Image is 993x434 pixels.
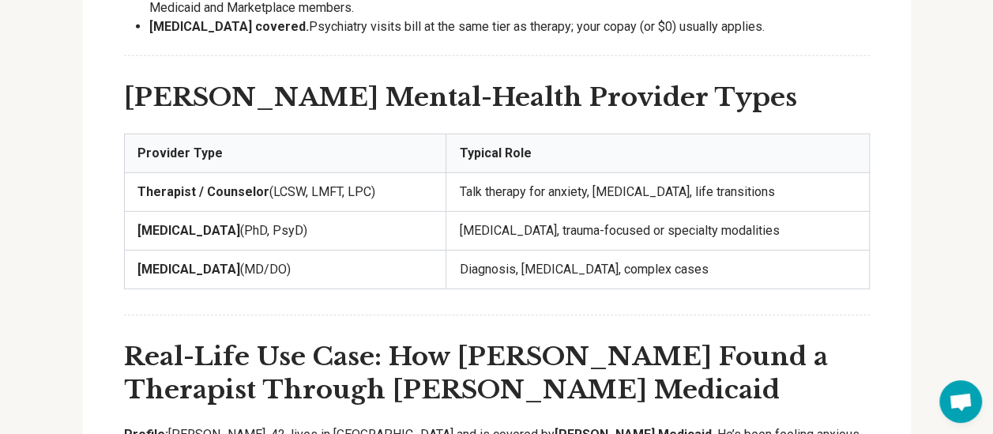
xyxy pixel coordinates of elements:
[124,250,446,289] td: (MD/DO)
[149,17,870,36] li: Psychiatry visits bill at the same tier as therapy; your copay (or $0) usually applies.
[939,380,982,423] a: Open chat
[137,262,240,277] strong: [MEDICAL_DATA]
[124,134,446,172] th: Provider Type
[137,223,240,238] strong: [MEDICAL_DATA]
[124,341,870,406] h3: Real-Life Use Case: How [PERSON_NAME] Found a Therapist Through [PERSON_NAME] Medicaid
[446,211,869,250] td: [MEDICAL_DATA], trauma-focused or specialty modalities
[124,172,446,211] td: (LCSW, LMFT, LPC)
[124,81,870,115] h3: [PERSON_NAME] Mental-Health Provider Types
[137,184,269,199] strong: Therapist / Counselor
[124,211,446,250] td: (PhD, PsyD)
[446,134,869,172] th: Typical Role
[446,250,869,289] td: Diagnosis, [MEDICAL_DATA], complex cases
[446,172,869,211] td: Talk therapy for anxiety, [MEDICAL_DATA], life transitions
[149,19,309,34] strong: [MEDICAL_DATA] covered.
